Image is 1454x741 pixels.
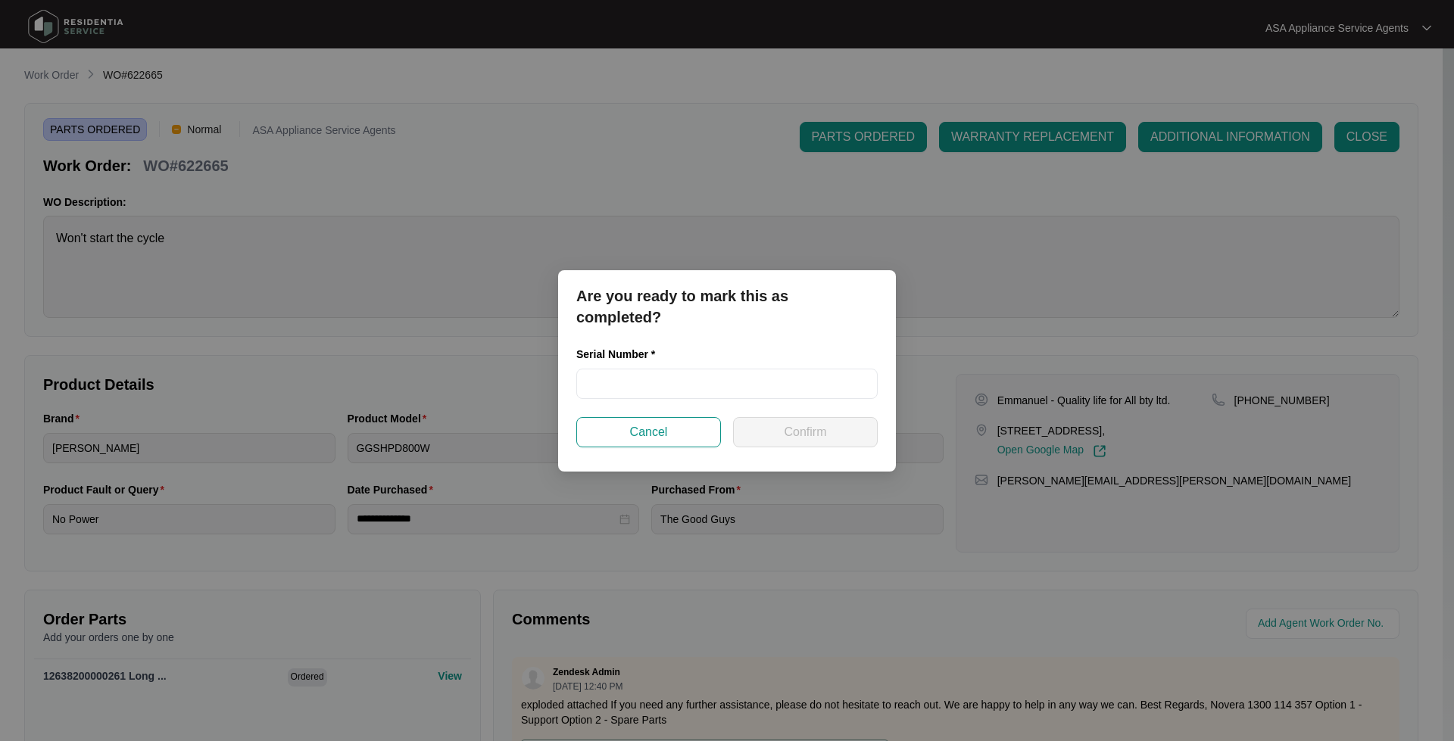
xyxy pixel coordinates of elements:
[630,423,668,441] span: Cancel
[733,417,878,447] button: Confirm
[576,347,666,362] label: Serial Number *
[576,285,878,307] p: Are you ready to mark this as
[576,417,721,447] button: Cancel
[576,307,878,328] p: completed?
